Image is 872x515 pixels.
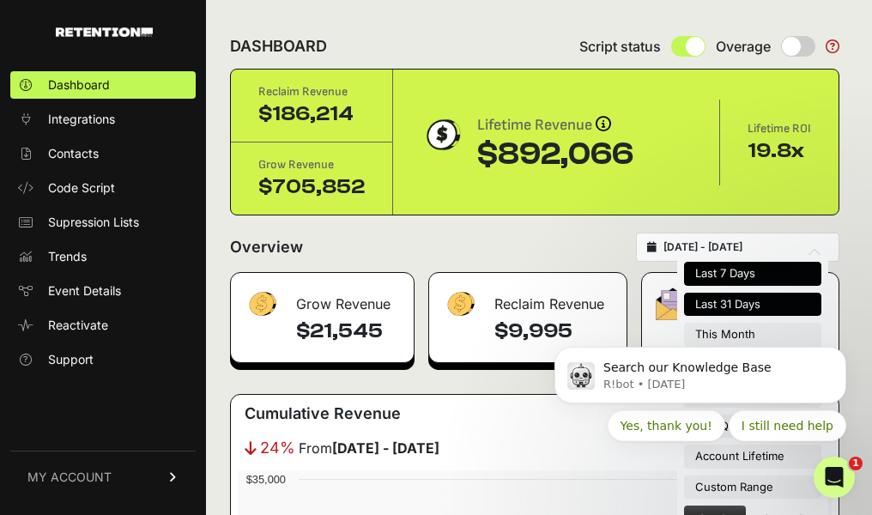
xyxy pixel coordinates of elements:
div: $892,066 [477,137,633,172]
a: Reactivate [10,312,196,339]
div: Grow Revenue [231,273,414,324]
h4: $21,545 [296,318,400,345]
a: Trends [10,243,196,270]
h2: DASHBOARD [230,34,327,58]
span: Dashboard [48,76,110,94]
div: Reclaim Revenue [258,83,365,100]
span: Support [48,351,94,368]
span: Event Details [48,282,121,300]
a: Code Script [10,174,196,202]
span: Integrations [48,111,115,128]
div: $705,852 [258,173,365,201]
div: New R! Contacts [642,273,839,324]
div: 19.8x [748,137,811,165]
span: 1 [849,457,863,470]
text: $35,000 [246,473,286,486]
img: fa-envelope-19ae18322b30453b285274b1b8af3d052b27d846a4fbe8435d1a52b978f639a2.png [656,288,690,320]
iframe: Intercom live chat [814,457,855,498]
a: Integrations [10,106,196,133]
div: Grow Revenue [258,156,365,173]
div: Lifetime Revenue [477,113,633,137]
span: MY ACCOUNT [27,469,112,486]
span: Code Script [48,179,115,197]
iframe: Intercom notifications message [529,321,872,469]
img: Retention.com [56,27,153,37]
a: MY ACCOUNT [10,451,196,503]
h3: Cumulative Revenue [245,402,401,426]
li: Last 31 Days [684,293,821,317]
a: Contacts [10,140,196,167]
li: Custom Range [684,476,821,500]
h2: Overview [230,235,303,259]
a: Support [10,346,196,373]
h4: $9,995 [494,318,614,345]
div: Lifetime ROI [748,120,811,137]
img: dollar-coin-05c43ed7efb7bc0c12610022525b4bbbb207c7efeef5aecc26f025e68dcafac9.png [421,113,463,156]
span: 24% [260,436,295,460]
span: Trends [48,248,87,265]
img: fa-dollar-13500eef13a19c4ab2b9ed9ad552e47b0d9fc28b02b83b90ba0e00f96d6372e9.png [443,288,477,321]
span: Overage [716,36,771,57]
span: Script status [579,36,661,57]
span: From [299,438,439,458]
span: Reactivate [48,317,108,334]
strong: [DATE] - [DATE] [332,439,439,457]
span: Supression Lists [48,214,139,231]
img: fa-dollar-13500eef13a19c4ab2b9ed9ad552e47b0d9fc28b02b83b90ba0e00f96d6372e9.png [245,288,279,321]
a: Dashboard [10,71,196,99]
span: Contacts [48,145,99,162]
div: Reclaim Revenue [429,273,627,324]
div: $186,214 [258,100,365,128]
li: Last 7 Days [684,262,821,286]
a: Event Details [10,277,196,305]
a: Supression Lists [10,209,196,236]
